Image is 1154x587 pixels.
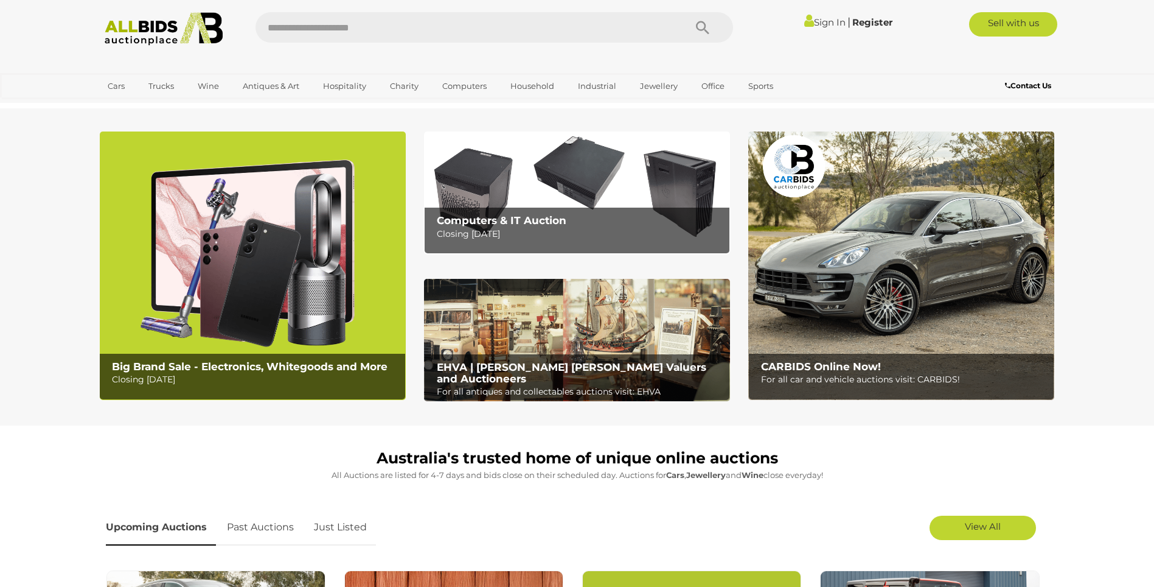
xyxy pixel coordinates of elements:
[235,76,307,96] a: Antiques & Art
[424,132,730,254] img: Computers & IT Auction
[100,132,406,400] a: Big Brand Sale - Electronics, Whitegoods and More Big Brand Sale - Electronics, Whitegoods and Mo...
[315,76,374,96] a: Hospitality
[98,12,230,46] img: Allbids.com.au
[666,470,684,480] strong: Cars
[632,76,686,96] a: Jewellery
[804,16,846,28] a: Sign In
[502,76,562,96] a: Household
[570,76,624,96] a: Industrial
[106,510,216,546] a: Upcoming Auctions
[1005,79,1054,93] a: Contact Us
[437,214,566,227] b: Computers & IT Auction
[437,384,723,399] p: For all antiques and collectables auctions visit: EHVA
[437,361,706,385] b: EHVA | [PERSON_NAME] [PERSON_NAME] Valuers and Auctioneers
[424,279,730,402] a: EHVA | Evans Hastings Valuers and Auctioneers EHVA | [PERSON_NAME] [PERSON_NAME] Valuers and Auct...
[100,132,406,400] img: Big Brand Sale - Electronics, Whitegoods and More
[1005,81,1051,90] b: Contact Us
[748,132,1054,400] a: CARBIDS Online Now! CARBIDS Online Now! For all car and vehicle auctions visit: CARBIDS!
[434,76,495,96] a: Computers
[305,510,376,546] a: Just Listed
[852,16,892,28] a: Register
[382,76,426,96] a: Charity
[424,279,730,402] img: EHVA | Evans Hastings Valuers and Auctioneers
[106,450,1049,467] h1: Australia's trusted home of unique online auctions
[742,470,763,480] strong: Wine
[112,360,388,373] b: Big Brand Sale - Electronics, Whitegoods and More
[761,372,1048,387] p: For all car and vehicle auctions visit: CARBIDS!
[100,76,133,96] a: Cars
[424,132,730,254] a: Computers & IT Auction Computers & IT Auction Closing [DATE]
[141,76,182,96] a: Trucks
[437,227,723,242] p: Closing [DATE]
[112,372,398,387] p: Closing [DATE]
[969,12,1057,37] a: Sell with us
[106,468,1049,482] p: All Auctions are listed for 4-7 days and bids close on their scheduled day. Auctions for , and cl...
[218,510,303,546] a: Past Auctions
[965,521,1001,532] span: View All
[190,76,227,96] a: Wine
[930,516,1036,540] a: View All
[686,470,726,480] strong: Jewellery
[672,12,733,43] button: Search
[847,15,850,29] span: |
[100,96,202,116] a: [GEOGRAPHIC_DATA]
[693,76,732,96] a: Office
[761,360,881,373] b: CARBIDS Online Now!
[740,76,781,96] a: Sports
[748,132,1054,400] img: CARBIDS Online Now!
